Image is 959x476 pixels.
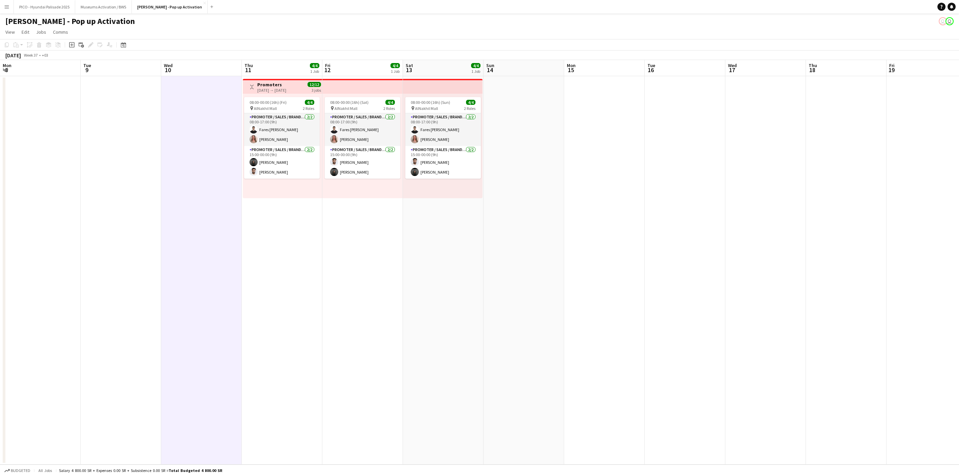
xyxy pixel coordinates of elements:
span: 11 [243,66,253,74]
span: Thu [809,62,817,68]
span: Sun [486,62,494,68]
span: 2 Roles [383,106,395,111]
span: View [5,29,15,35]
span: 4/4 [310,63,319,68]
span: Mon [3,62,11,68]
span: Total Budgeted 4 800.00 SR [169,468,222,473]
span: Tue [83,62,91,68]
span: Edit [22,29,29,35]
span: 4/4 [385,100,395,105]
span: 12/12 [308,82,321,87]
span: 4/4 [466,100,475,105]
app-user-avatar: Salman AlQurni [946,17,954,25]
span: 08:00-00:00 (16h) (Fri) [250,100,287,105]
app-card-role: Promoter / Sales / Brand Ambassador2/215:00-00:00 (9h)[PERSON_NAME][PERSON_NAME] [405,146,481,179]
span: 19 [888,66,895,74]
span: 4/4 [390,63,400,68]
span: 08:00-00:00 (16h) (Sat) [330,100,369,105]
div: +03 [42,53,48,58]
div: 1 Job [391,69,400,74]
a: View [3,28,18,36]
h3: Promoters [257,82,286,88]
span: 08:00-00:00 (16h) (Sun) [411,100,450,105]
span: 4/4 [305,100,314,105]
span: 15 [566,66,576,74]
div: [DATE] [5,52,21,59]
button: [PERSON_NAME] - Pop up Activation [132,0,208,13]
span: Budgeted [11,468,30,473]
span: Fri [889,62,895,68]
app-job-card: 08:00-00:00 (16h) (Sun)4/4 AlNakhil Mall2 RolesPromoter / Sales / Brand Ambassador2/208:00-17:00 ... [405,97,481,179]
span: Wed [728,62,737,68]
app-card-role: Promoter / Sales / Brand Ambassador2/208:00-17:00 (9h)Fares [PERSON_NAME][PERSON_NAME] [244,113,320,146]
div: 1 Job [471,69,480,74]
span: 9 [82,66,91,74]
span: Wed [164,62,173,68]
span: AlNakhil Mall [415,106,438,111]
h1: [PERSON_NAME] - Pop up Activation [5,16,135,26]
span: Sat [406,62,413,68]
span: Jobs [36,29,46,35]
span: Thu [244,62,253,68]
a: Jobs [33,28,49,36]
div: [DATE] → [DATE] [257,88,286,93]
span: 13 [405,66,413,74]
span: 10 [163,66,173,74]
span: 2 Roles [464,106,475,111]
span: AlNakhil Mall [254,106,277,111]
span: Fri [325,62,330,68]
span: 4/4 [471,63,481,68]
div: 3 jobs [312,87,321,93]
app-card-role: Promoter / Sales / Brand Ambassador2/208:00-17:00 (9h)Fares [PERSON_NAME][PERSON_NAME] [405,113,481,146]
a: Comms [50,28,71,36]
span: 8 [2,66,11,74]
span: All jobs [37,468,53,473]
app-card-role: Promoter / Sales / Brand Ambassador2/215:00-00:00 (9h)[PERSON_NAME][PERSON_NAME] [325,146,400,179]
span: 16 [646,66,655,74]
span: AlNakhil Mall [335,106,357,111]
app-job-card: 08:00-00:00 (16h) (Fri)4/4 AlNakhil Mall2 RolesPromoter / Sales / Brand Ambassador2/208:00-17:00 ... [244,97,320,179]
app-card-role: Promoter / Sales / Brand Ambassador2/215:00-00:00 (9h)[PERSON_NAME][PERSON_NAME] [244,146,320,179]
span: 2 Roles [303,106,314,111]
app-card-role: Promoter / Sales / Brand Ambassador2/208:00-17:00 (9h)Fares [PERSON_NAME][PERSON_NAME] [325,113,400,146]
div: Salary 4 800.00 SR + Expenses 0.00 SR + Subsistence 0.00 SR = [59,468,222,473]
button: Museums Activation / BWS [75,0,132,13]
span: Tue [647,62,655,68]
span: 18 [808,66,817,74]
span: 17 [727,66,737,74]
div: 1 Job [310,69,319,74]
span: Comms [53,29,68,35]
span: Week 37 [22,53,39,58]
app-user-avatar: Salman AlQurni [939,17,947,25]
button: PICO - Hyundai Palisade 2025 [14,0,75,13]
button: Budgeted [3,467,31,474]
span: Mon [567,62,576,68]
span: 14 [485,66,494,74]
a: Edit [19,28,32,36]
app-job-card: 08:00-00:00 (16h) (Sat)4/4 AlNakhil Mall2 RolesPromoter / Sales / Brand Ambassador2/208:00-17:00 ... [325,97,400,179]
span: 12 [324,66,330,74]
